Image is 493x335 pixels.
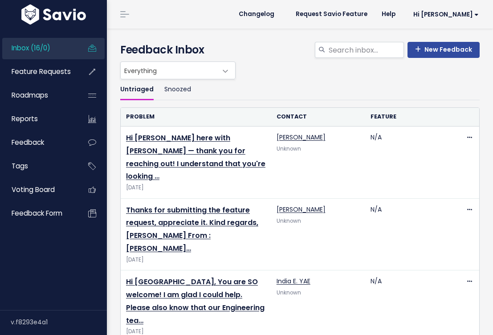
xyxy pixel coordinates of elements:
[126,277,265,325] a: Hi [GEOGRAPHIC_DATA], You are SO welcome! I am glad I could help. Please also know that our Engin...
[413,11,479,18] span: Hi [PERSON_NAME]
[120,79,154,100] a: Untriaged
[11,310,107,334] div: v.f8293e4a1
[126,183,266,192] span: [DATE]
[277,205,326,214] a: [PERSON_NAME]
[365,127,459,199] td: N/A
[277,133,326,142] a: [PERSON_NAME]
[126,255,266,265] span: [DATE]
[2,109,74,129] a: Reports
[2,203,74,224] a: Feedback form
[328,42,404,58] input: Search inbox...
[12,161,28,171] span: Tags
[2,180,74,200] a: Voting Board
[2,61,74,82] a: Feature Requests
[271,108,365,126] th: Contact
[2,156,74,176] a: Tags
[2,85,74,106] a: Roadmaps
[12,185,55,194] span: Voting Board
[19,4,88,25] img: logo-white.9d6f32f41409.svg
[12,67,71,76] span: Feature Requests
[365,108,459,126] th: Feature
[12,208,62,218] span: Feedback form
[277,217,301,225] span: Unknown
[277,289,301,296] span: Unknown
[121,62,217,79] span: Everything
[126,133,265,181] a: Hi [PERSON_NAME] here with [PERSON_NAME] — thank you for reaching out! I understand that you're l...
[375,8,403,21] a: Help
[120,42,480,58] h4: Feedback Inbox
[120,61,236,79] span: Everything
[239,11,274,17] span: Changelog
[12,114,38,123] span: Reports
[277,145,301,152] span: Unknown
[12,43,50,53] span: Inbox (16/0)
[2,132,74,153] a: Feedback
[120,79,480,100] ul: Filter feature requests
[289,8,375,21] a: Request Savio Feature
[407,42,480,58] a: New Feedback
[2,38,74,58] a: Inbox (16/0)
[12,90,48,100] span: Roadmaps
[126,205,258,253] a: Thanks for submitting the feature request, appreciate it. Kind regards, [PERSON_NAME] From : [PER...
[164,79,191,100] a: Snoozed
[277,277,310,286] a: India E. YAE
[121,108,271,126] th: Problem
[365,198,459,270] td: N/A
[403,8,486,21] a: Hi [PERSON_NAME]
[12,138,44,147] span: Feedback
